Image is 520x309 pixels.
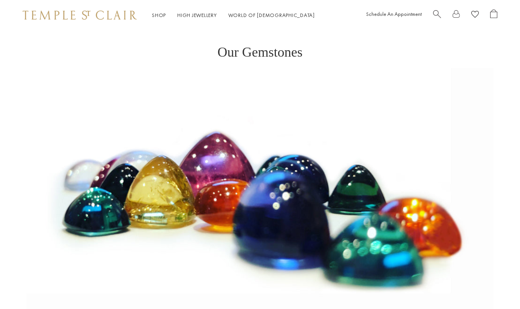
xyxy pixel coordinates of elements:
a: High JewelleryHigh Jewellery [177,12,217,19]
iframe: Gorgias live chat messenger [482,273,512,301]
img: Temple St. Clair [23,11,137,20]
a: Open Shopping Bag [490,9,497,21]
nav: Main navigation [152,11,315,20]
a: World of [DEMOGRAPHIC_DATA]World of [DEMOGRAPHIC_DATA] [228,12,315,19]
a: View Wishlist [471,9,479,21]
a: Search [433,9,441,21]
a: Schedule An Appointment [366,11,422,17]
h1: Our Gemstones [218,30,303,59]
a: ShopShop [152,12,166,19]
